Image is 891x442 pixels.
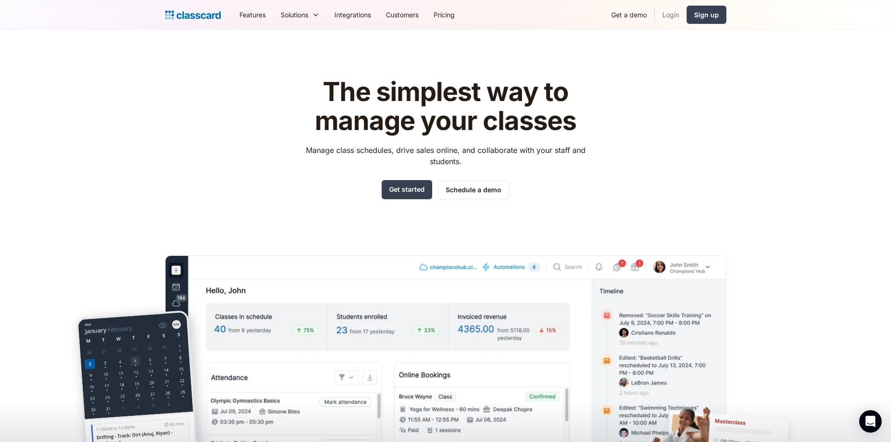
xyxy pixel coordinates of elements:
div: Solutions [281,10,308,20]
a: Schedule a demo [438,180,509,199]
a: Logo [165,8,221,22]
a: Customers [378,4,426,25]
a: Get started [382,180,432,199]
a: Pricing [426,4,462,25]
div: Sign up [694,10,719,20]
a: Features [232,4,273,25]
a: Integrations [327,4,378,25]
a: Sign up [687,6,726,24]
a: Get a demo [604,4,654,25]
a: Login [655,4,687,25]
h1: The simplest way to manage your classes [297,78,594,135]
div: Open Intercom Messenger [859,410,882,433]
div: Solutions [273,4,327,25]
p: Manage class schedules, drive sales online, and collaborate with your staff and students. [297,145,594,167]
